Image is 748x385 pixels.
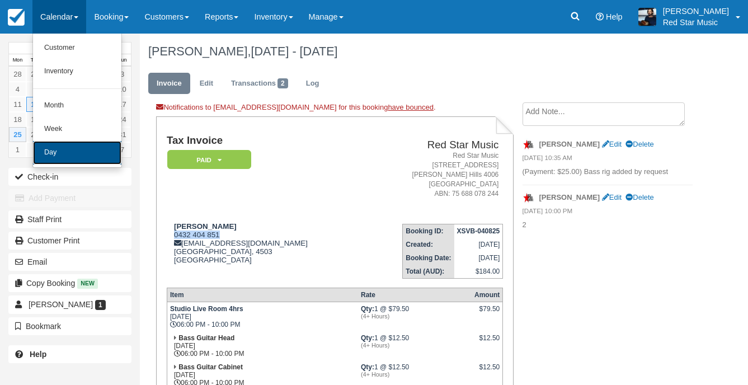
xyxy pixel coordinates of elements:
[167,331,358,360] td: [DATE] 06:00 PM - 10:00 PM
[26,54,44,67] th: Tue
[114,54,131,67] th: Sun
[26,67,44,82] a: 29
[26,112,44,127] a: 19
[638,8,656,26] img: A1
[114,67,131,82] a: 3
[167,222,363,278] div: 0432 404 851 [EMAIL_ADDRESS][DOMAIN_NAME] [GEOGRAPHIC_DATA], 4503 [GEOGRAPHIC_DATA]
[277,78,288,88] span: 2
[298,73,328,95] a: Log
[191,73,222,95] a: Edit
[167,149,247,170] a: Paid
[403,265,454,279] th: Total (AUD):
[30,350,46,359] b: Help
[8,232,131,250] a: Customer Print
[8,9,25,26] img: checkfront-main-nav-mini-logo.png
[9,142,26,157] a: 1
[26,142,44,157] a: 2
[148,73,190,95] a: Invoice
[114,127,131,142] a: 31
[361,342,469,349] em: (4+ Hours)
[368,139,499,151] h2: Red Star Music
[403,238,454,251] th: Created:
[625,140,653,148] a: Delete
[361,371,469,378] em: (4+ Hours)
[167,302,358,331] td: [DATE] 06:00 PM - 10:00 PM
[454,238,503,251] td: [DATE]
[403,251,454,265] th: Booking Date:
[361,305,374,313] strong: Qty
[9,112,26,127] a: 18
[454,265,503,279] td: $184.00
[95,300,106,310] span: 1
[251,44,337,58] span: [DATE] - [DATE]
[77,279,98,288] span: New
[167,150,251,170] em: Paid
[33,141,121,165] a: Day
[474,334,500,351] div: $12.50
[114,142,131,157] a: 7
[8,189,131,207] button: Add Payment
[8,295,131,313] a: [PERSON_NAME] 1
[114,112,131,127] a: 24
[523,206,693,219] em: [DATE] 10:00 PM
[368,151,499,199] address: Red Star Music [STREET_ADDRESS] [PERSON_NAME] Hills 4006 [GEOGRAPHIC_DATA] ABN: 75 688 078 244
[358,331,472,360] td: 1 @ $12.50
[114,97,131,112] a: 17
[178,363,243,371] strong: Bass Guitar Cabinet
[454,251,503,265] td: [DATE]
[9,67,26,82] a: 28
[33,60,121,83] a: Inventory
[33,94,121,118] a: Month
[26,97,44,112] a: 12
[33,118,121,141] a: Week
[474,305,500,322] div: $79.50
[167,135,363,147] h1: Tax Invoice
[388,103,434,111] a: have bounced
[361,313,469,320] em: (4+ Hours)
[26,82,44,97] a: 5
[174,222,237,231] strong: [PERSON_NAME]
[663,6,729,17] p: [PERSON_NAME]
[663,17,729,28] p: Red Star Music
[8,274,131,292] button: Copy Booking New
[358,302,472,331] td: 1 @ $79.50
[223,73,297,95] a: Transactions2
[32,34,122,168] ul: Calendar
[596,13,604,21] i: Help
[9,82,26,97] a: 4
[523,167,693,177] p: (Payment: $25.00) Bass rig added by request
[361,363,374,371] strong: Qty
[29,300,93,309] span: [PERSON_NAME]
[8,168,131,186] button: Check-in
[361,334,374,342] strong: Qty
[457,227,500,235] strong: XSVB-040825
[33,36,121,60] a: Customer
[148,45,693,58] h1: [PERSON_NAME],
[403,224,454,238] th: Booking ID:
[539,193,600,201] strong: [PERSON_NAME]
[8,253,131,271] button: Email
[358,288,472,302] th: Rate
[602,193,622,201] a: Edit
[539,140,600,148] strong: [PERSON_NAME]
[9,97,26,112] a: 11
[9,127,26,142] a: 25
[472,288,503,302] th: Amount
[178,334,234,342] strong: Bass Guitar Head
[8,317,131,335] button: Bookmark
[9,54,26,67] th: Mon
[8,345,131,363] a: Help
[523,220,693,231] p: 2
[474,363,500,380] div: $12.50
[523,153,693,166] em: [DATE] 10:35 AM
[26,127,44,142] a: 26
[114,82,131,97] a: 10
[156,102,514,116] div: Notifications to [EMAIL_ADDRESS][DOMAIN_NAME] for this booking .
[602,140,622,148] a: Edit
[625,193,653,201] a: Delete
[8,210,131,228] a: Staff Print
[170,305,243,313] strong: Studio Live Room 4hrs
[606,12,623,21] span: Help
[167,288,358,302] th: Item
